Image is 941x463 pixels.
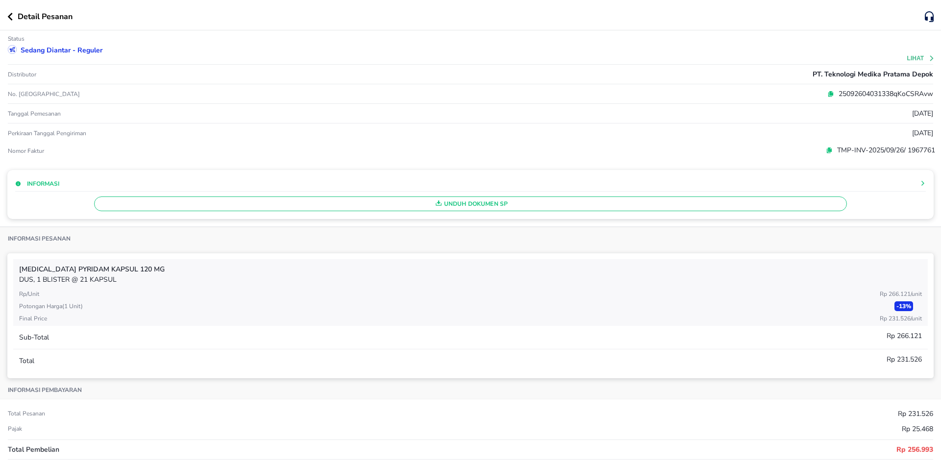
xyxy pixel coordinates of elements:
p: Perkiraan Tanggal Pengiriman [8,129,86,137]
p: Total [19,356,34,366]
span: / Unit [911,290,922,298]
p: Final Price [19,314,47,323]
p: [DATE] [912,108,933,119]
p: Total Pembelian [8,444,59,455]
p: Informasi Pesanan [8,235,71,243]
p: Rp 266.121 [887,331,922,341]
button: Lihat [907,55,935,62]
p: Rp 25.468 [902,424,933,434]
span: / Unit [911,315,922,322]
p: Rp 231.526 [887,354,922,365]
p: Potongan harga ( 1 Unit ) [19,302,83,311]
p: [MEDICAL_DATA] Pyridam KAPSUL 120 MG [19,264,922,274]
p: Rp 266.121 [880,290,922,298]
p: Pajak [8,425,22,433]
p: TMP-INV-2025/09/26/ 1967761 [833,145,935,155]
button: Informasi [15,179,59,188]
p: Informasi pembayaran [8,386,82,394]
p: - 13 % [894,301,913,311]
button: Unduh Dokumen SP [94,196,847,211]
p: No. [GEOGRAPHIC_DATA] [8,90,316,98]
p: Rp 256.993 [896,444,933,455]
p: Informasi [27,179,59,188]
p: Rp/Unit [19,290,39,298]
span: Unduh Dokumen SP [99,197,842,210]
p: 25092604031338qKoCSRAvw [834,89,933,99]
p: Sub-Total [19,332,49,342]
p: Tanggal pemesanan [8,110,61,118]
p: Nomor faktur [8,147,316,155]
p: Sedang diantar - Reguler [21,45,102,55]
p: DUS, 1 BLISTER @ 21 KAPSUL [19,274,922,285]
p: Status [8,35,25,43]
p: [DATE] [912,128,933,138]
p: Total pesanan [8,410,45,417]
p: PT. Teknologi Medika Pratama Depok [813,69,933,79]
p: Rp 231.526 [880,314,922,323]
p: Detail Pesanan [18,11,73,23]
p: Distributor [8,71,36,78]
p: Rp 231.526 [898,409,933,419]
